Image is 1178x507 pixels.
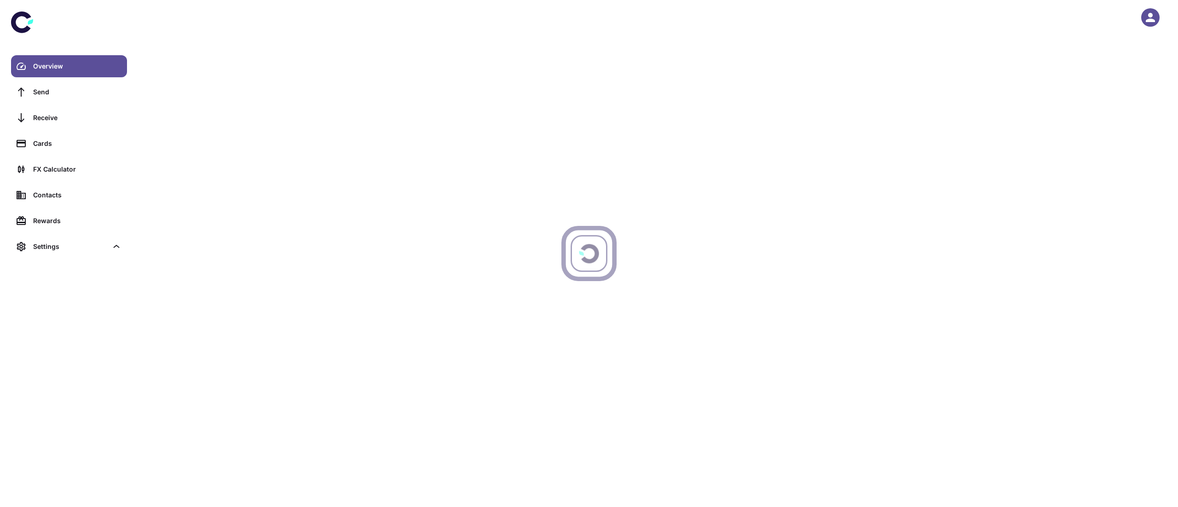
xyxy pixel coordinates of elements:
[33,87,121,97] div: Send
[11,55,127,77] a: Overview
[33,242,108,252] div: Settings
[33,113,121,123] div: Receive
[33,164,121,174] div: FX Calculator
[11,133,127,155] a: Cards
[33,216,121,226] div: Rewards
[11,236,127,258] div: Settings
[11,210,127,232] a: Rewards
[11,107,127,129] a: Receive
[33,190,121,200] div: Contacts
[11,184,127,206] a: Contacts
[33,138,121,149] div: Cards
[11,158,127,180] a: FX Calculator
[11,81,127,103] a: Send
[33,61,121,71] div: Overview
